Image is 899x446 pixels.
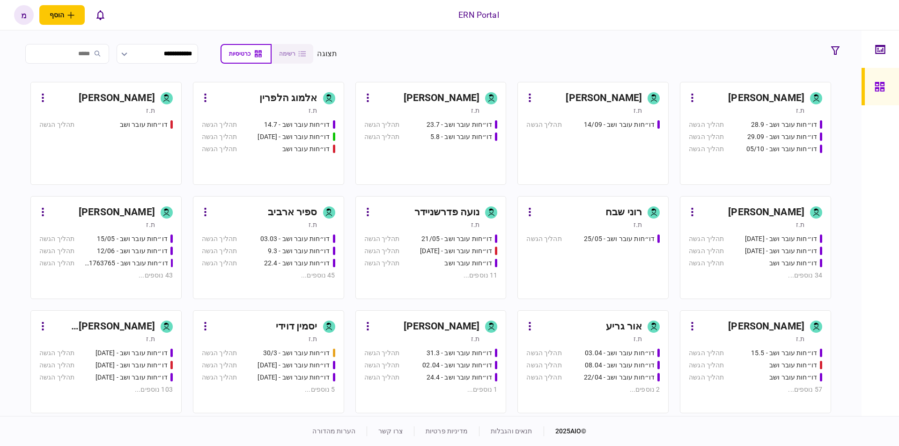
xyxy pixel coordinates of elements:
div: נועה פדרשניידר [414,205,480,220]
div: [PERSON_NAME] [79,91,155,106]
div: דו״חות עובר ושב - 12/06 [97,246,168,256]
div: דו״חות עובר ושב - 25.06.25 [745,234,817,244]
div: 1 נוספים ... [364,385,498,395]
div: תהליך הגשה [689,144,724,154]
div: תהליך הגשה [39,258,74,268]
div: דו״חות עובר ושב - 05/10 [746,144,817,154]
div: ת.ז [796,220,804,229]
div: דו״חות עובר ושב [769,258,817,268]
div: תהליך הגשה [39,373,74,382]
a: רוני שבחת.זדו״חות עובר ושב - 25/05תהליך הגשה [517,196,669,299]
div: תהליך הגשה [364,360,399,370]
div: 5 נוספים ... [202,385,335,395]
div: תהליך הגשה [526,360,561,370]
span: כרטיסיות [229,51,251,57]
div: 11 נוספים ... [364,271,498,280]
a: נועה פדרשניידרת.זדו״חות עובר ושב - 21/05תהליך הגשהדו״חות עובר ושב - 03/06/25תהליך הגשהדו״חות עובר... [355,196,507,299]
div: תהליך הגשה [39,120,74,130]
div: דו״חות עובר ושב - 14.7 [264,120,330,130]
div: תהליך הגשה [364,132,399,142]
a: [PERSON_NAME]ת.זדו״חות עובר ושב - 25.06.25תהליך הגשהדו״חות עובר ושב - 26.06.25תהליך הגשהדו״חות עו... [680,196,831,299]
div: דו״חות עובר ושב - 19.3.25 [96,360,168,370]
div: דו״חות עובר ושב - 31.3 [427,348,493,358]
div: תהליך הגשה [202,360,237,370]
div: דו״חות עובר ושב - 26.06.25 [745,246,817,256]
div: ת.ז [471,106,479,115]
button: רשימה [272,44,313,64]
div: תהליך הגשה [526,348,561,358]
div: תהליך הגשה [39,360,74,370]
a: אלמוג הלפריןת.זדו״חות עובר ושב - 14.7תהליך הגשהדו״חות עובר ושב - 15.07.25תהליך הגשהדו״חות עובר וש... [193,82,344,185]
a: [PERSON_NAME]ת.זדו״חות עובר ושב - 15/05תהליך הגשהדו״חות עובר ושב - 12/06תהליך הגשהדו״חות עובר ושב... [30,196,182,299]
a: אור גריעת.זדו״חות עובר ושב - 03.04תהליך הגשהדו״חות עובר ושב - 08.04תהליך הגשהדו״חות עובר ושב - 22... [517,310,669,413]
div: דו״חות עובר ושב - 02.04 [422,360,492,370]
div: תהליך הגשה [526,120,561,130]
div: תהליך הגשה [364,120,399,130]
div: תהליך הגשה [364,234,399,244]
button: פתח רשימת התראות [90,5,110,25]
div: דו״חות עובר ושב [769,360,817,370]
div: 34 נוספים ... [689,271,822,280]
div: תהליך הגשה [364,373,399,382]
div: ת.ז [309,220,317,229]
a: [PERSON_NAME]ת.זדו״חות עובר ושב - 31.3תהליך הגשהדו״חות עובר ושב - 02.04תהליך הגשהדו״חות עובר ושב ... [355,310,507,413]
div: תהליך הגשה [202,144,237,154]
a: [PERSON_NAME]ת.זדו״חות עובר ושב - 15.5תהליך הגשהדו״חות עובר ושבתהליך הגשהדו״חות עובר ושבתהליך הגש... [680,310,831,413]
div: דו״חות עובר ושב - 21/05 [421,234,492,244]
div: תהליך הגשה [689,348,724,358]
div: ספיר ארביב [268,205,317,220]
div: ת.ז [471,334,479,344]
div: יסמין דוידי [276,319,317,334]
div: ת.ז [796,334,804,344]
div: ת.ז [471,220,479,229]
div: תהליך הגשה [689,360,724,370]
div: © 2025 AIO [544,426,587,436]
div: ת.ז [146,220,155,229]
div: דו״חות עובר ושב - 24.4 [427,373,493,382]
div: דו״חות עובר ושב - 19/03/2025 [96,348,168,358]
div: ת.ז [634,220,642,229]
a: [PERSON_NAME]ת.זדו״חות עובר ושב - 14/09תהליך הגשה [517,82,669,185]
button: כרטיסיות [221,44,272,64]
div: תהליך הגשה [39,246,74,256]
a: ספיר ארביבת.זדו״חות עובר ושב - 03.03תהליך הגשהדו״חות עובר ושב - 9.3תהליך הגשהדו״חות עובר ושב - 22... [193,196,344,299]
div: ת.ז [309,334,317,344]
a: [PERSON_NAME]ת.זדו״חות עובר ושב - 23.7תהליך הגשהדו״חות עובר ושב - 5.8תהליך הגשה [355,82,507,185]
div: דו״חות עובר ושב - 5.8 [430,132,493,142]
a: מדיניות פרטיות [426,427,468,435]
div: דו״חות עובר ושב - 15.5 [751,348,817,358]
a: הערות מהדורה [312,427,355,435]
div: דו״חות עובר ושב - 22/04 [584,373,655,382]
div: תהליך הגשה [202,373,237,382]
button: מ [14,5,34,25]
button: פתח תפריט להוספת לקוח [39,5,85,25]
div: תהליך הגשה [364,258,399,268]
div: דו״חות עובר ושב - 25/05 [584,234,655,244]
a: [PERSON_NAME]ת.זדו״חות עובר ושבתהליך הגשה [30,82,182,185]
div: דו״חות עובר ושב - 30/3 [263,348,330,358]
div: דו״חות עובר ושב [444,258,492,268]
div: דו״חות עובר ושב - 14/09 [584,120,655,130]
div: תהליך הגשה [364,246,399,256]
a: צרו קשר [378,427,403,435]
div: דו״חות עובר ושב - 03.04 [585,348,655,358]
div: תהליך הגשה [39,234,74,244]
div: ת.ז [146,106,155,115]
div: תהליך הגשה [689,120,724,130]
div: אלמוג הלפרין [259,91,317,106]
div: דו״חות עובר ושב - 02/09/25 [258,373,330,382]
div: תהליך הגשה [689,246,724,256]
div: תהליך הגשה [202,132,237,142]
div: [PERSON_NAME] [404,319,480,334]
div: 57 נוספים ... [689,385,822,395]
a: תנאים והגבלות [491,427,532,435]
div: דו״חות עובר ושב - 28.9 [751,120,817,130]
div: [PERSON_NAME] [79,205,155,220]
div: ת.ז [634,106,642,115]
div: [PERSON_NAME] [404,91,480,106]
div: דו״חות עובר ושב - 19.3.25 [96,373,168,382]
div: אור גריע [606,319,642,334]
div: [PERSON_NAME] [728,319,804,334]
div: דו״חות עובר ושב - 29.09 [747,132,817,142]
div: תהליך הגשה [202,258,237,268]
